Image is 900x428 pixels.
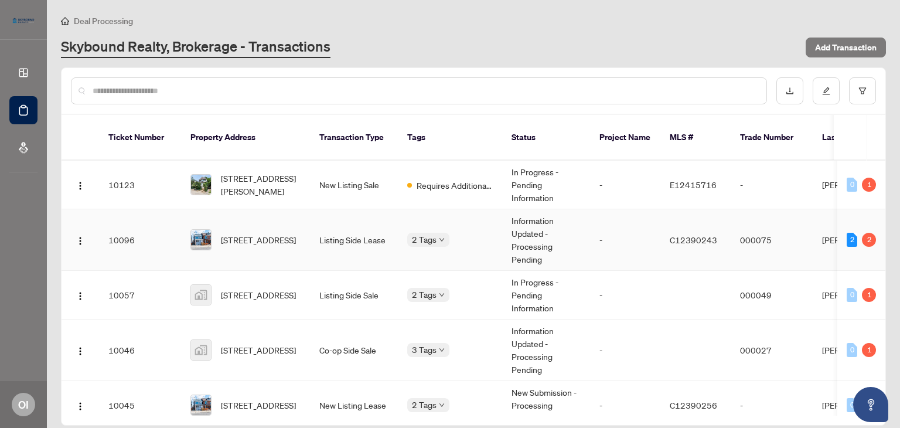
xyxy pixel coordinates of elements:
td: - [731,161,813,209]
span: filter [858,87,867,95]
td: 10123 [99,161,181,209]
img: thumbnail-img [191,285,211,305]
td: - [590,209,660,271]
td: Co-op Side Sale [310,320,398,381]
td: - [590,271,660,320]
span: down [439,402,445,408]
span: 2 Tags [412,398,437,412]
div: 0 [847,343,857,357]
span: E12415716 [670,179,717,190]
div: 0 [847,288,857,302]
td: Information Updated - Processing Pending [502,209,590,271]
span: C12390243 [670,235,717,245]
td: 000075 [731,209,813,271]
span: Add Transaction [815,38,877,57]
span: [STREET_ADDRESS] [221,399,296,412]
button: Logo [71,175,90,194]
img: Logo [76,181,85,191]
span: down [439,292,445,298]
td: Information Updated - Processing Pending [502,320,590,381]
span: Requires Additional Docs [417,179,493,192]
td: 000027 [731,320,813,381]
span: down [439,237,445,243]
span: down [439,347,445,353]
button: Logo [71,230,90,249]
div: 2 [847,233,857,247]
td: Listing Side Sale [310,271,398,320]
button: Logo [71,341,90,359]
th: Property Address [181,115,310,161]
td: 10046 [99,320,181,381]
img: Logo [76,236,85,246]
span: 3 Tags [412,343,437,356]
button: download [776,77,803,104]
span: [STREET_ADDRESS] [221,288,296,301]
span: home [61,17,69,25]
button: edit [813,77,840,104]
div: 0 [847,398,857,412]
div: 2 [862,233,876,247]
div: 1 [862,288,876,302]
span: [STREET_ADDRESS] [221,344,296,356]
img: Logo [76,291,85,301]
img: logo [9,15,37,26]
a: Skybound Realty, Brokerage - Transactions [61,37,330,58]
img: thumbnail-img [191,175,211,195]
td: In Progress - Pending Information [502,161,590,209]
span: OI [18,396,29,413]
th: MLS # [660,115,731,161]
span: C12390256 [670,400,717,410]
td: 000049 [731,271,813,320]
td: - [590,320,660,381]
div: 0 [847,178,857,192]
button: Logo [71,396,90,415]
th: Trade Number [731,115,813,161]
td: 10057 [99,271,181,320]
td: 10096 [99,209,181,271]
td: New Listing Sale [310,161,398,209]
th: Project Name [590,115,660,161]
button: filter [849,77,876,104]
img: thumbnail-img [191,230,211,250]
span: [STREET_ADDRESS] [221,233,296,246]
img: Logo [76,402,85,411]
th: Ticket Number [99,115,181,161]
img: Logo [76,347,85,356]
td: - [590,161,660,209]
td: Listing Side Lease [310,209,398,271]
span: 2 Tags [412,288,437,301]
th: Transaction Type [310,115,398,161]
span: Deal Processing [74,16,133,26]
div: 1 [862,178,876,192]
div: 1 [862,343,876,357]
img: thumbnail-img [191,395,211,415]
button: Logo [71,286,90,304]
th: Tags [398,115,502,161]
button: Add Transaction [806,38,886,57]
img: thumbnail-img [191,340,211,360]
td: In Progress - Pending Information [502,271,590,320]
span: download [786,87,794,95]
button: Open asap [853,387,888,422]
span: edit [822,87,830,95]
span: 2 Tags [412,233,437,246]
span: [STREET_ADDRESS][PERSON_NAME] [221,172,301,198]
th: Status [502,115,590,161]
